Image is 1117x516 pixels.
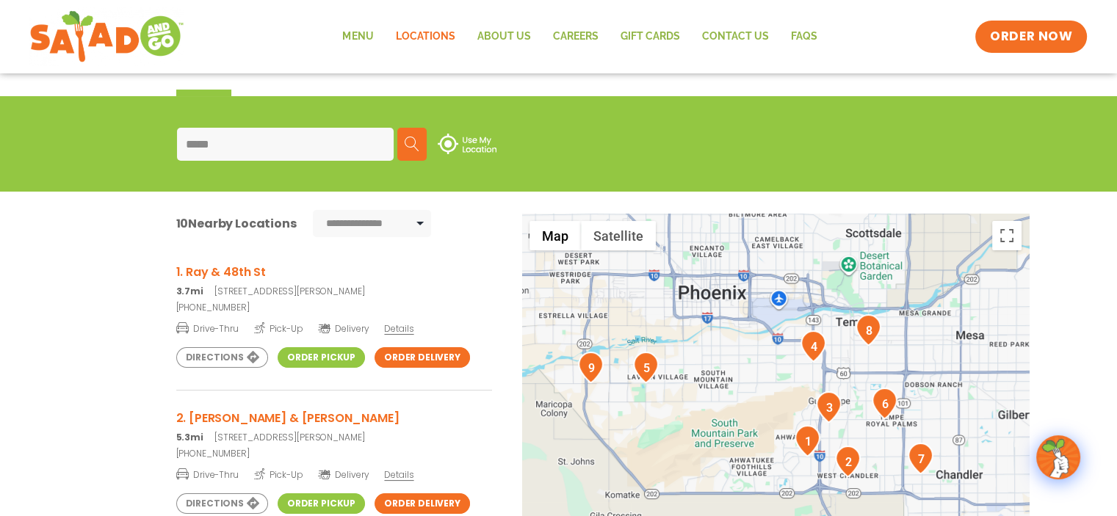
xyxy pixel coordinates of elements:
[375,493,470,514] a: Order Delivery
[633,352,659,383] div: 5
[529,221,581,250] button: Show street map
[581,221,656,250] button: Show satellite imagery
[176,431,492,444] p: [STREET_ADDRESS][PERSON_NAME]
[835,446,861,477] div: 2
[438,134,496,154] img: use-location.svg
[800,330,826,362] div: 4
[29,7,184,66] img: new-SAG-logo-768×292
[975,21,1087,53] a: ORDER NOW
[176,431,203,443] strong: 5.3mi
[795,425,820,457] div: 1
[908,443,933,474] div: 7
[176,467,239,482] span: Drive-Thru
[856,314,881,346] div: 8
[318,468,369,482] span: Delivery
[176,285,203,297] strong: 3.7mi
[318,322,369,335] span: Delivery
[176,347,268,368] a: Directions
[331,20,828,54] nav: Menu
[375,347,470,368] a: Order Delivery
[990,28,1072,46] span: ORDER NOW
[254,321,303,335] span: Pick-Up
[176,214,297,233] div: Nearby Locations
[176,215,189,232] span: 10
[176,409,492,444] a: 2. [PERSON_NAME] & [PERSON_NAME] 5.3mi[STREET_ADDRESS][PERSON_NAME]
[992,221,1022,250] button: Toggle fullscreen view
[176,285,492,298] p: [STREET_ADDRESS][PERSON_NAME]
[176,493,268,514] a: Directions
[405,137,419,151] img: search.svg
[176,463,492,482] a: Drive-Thru Pick-Up Delivery Details
[176,263,492,298] a: 1. Ray & 48th St 3.7mi[STREET_ADDRESS][PERSON_NAME]
[1038,437,1079,478] img: wpChatIcon
[872,388,897,419] div: 6
[176,321,239,335] span: Drive-Thru
[176,409,492,427] h3: 2. [PERSON_NAME] & [PERSON_NAME]
[779,20,828,54] a: FAQs
[578,352,604,383] div: 9
[690,20,779,54] a: Contact Us
[816,391,842,423] div: 3
[176,447,492,460] a: [PHONE_NUMBER]
[384,468,413,481] span: Details
[278,347,365,368] a: Order Pickup
[466,20,541,54] a: About Us
[384,322,413,335] span: Details
[176,263,492,281] h3: 1. Ray & 48th St
[254,467,303,482] span: Pick-Up
[278,493,365,514] a: Order Pickup
[609,20,690,54] a: GIFT CARDS
[541,20,609,54] a: Careers
[331,20,384,54] a: Menu
[384,20,466,54] a: Locations
[176,301,492,314] a: [PHONE_NUMBER]
[176,317,492,335] a: Drive-Thru Pick-Up Delivery Details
